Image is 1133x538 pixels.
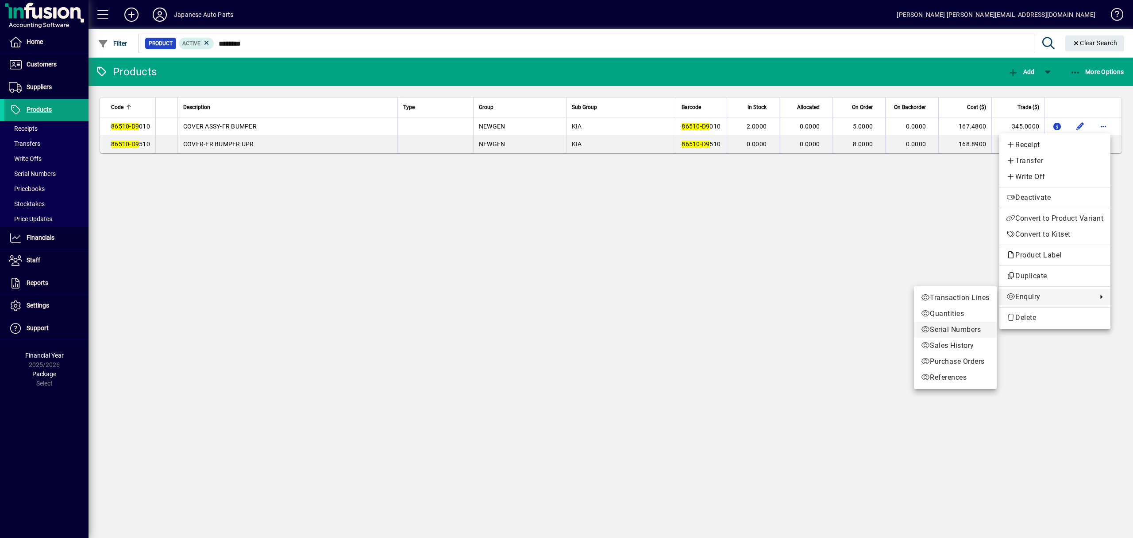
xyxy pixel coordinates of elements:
span: Convert to Product Variant [1006,213,1103,224]
span: Duplicate [1006,271,1103,281]
span: Enquiry [1006,292,1093,302]
span: Convert to Kitset [1006,229,1103,240]
span: Transaction Lines [921,292,990,303]
span: Deactivate [1006,192,1103,203]
span: Write Off [1006,172,1103,182]
span: References [921,372,990,383]
span: Product Label [1006,251,1066,259]
span: Delete [1006,312,1103,323]
span: Serial Numbers [921,324,990,335]
span: Transfer [1006,156,1103,166]
span: Purchase Orders [921,356,990,367]
span: Receipt [1006,140,1103,150]
button: Deactivate product [999,190,1110,206]
span: Quantities [921,308,990,319]
span: Sales History [921,340,990,351]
